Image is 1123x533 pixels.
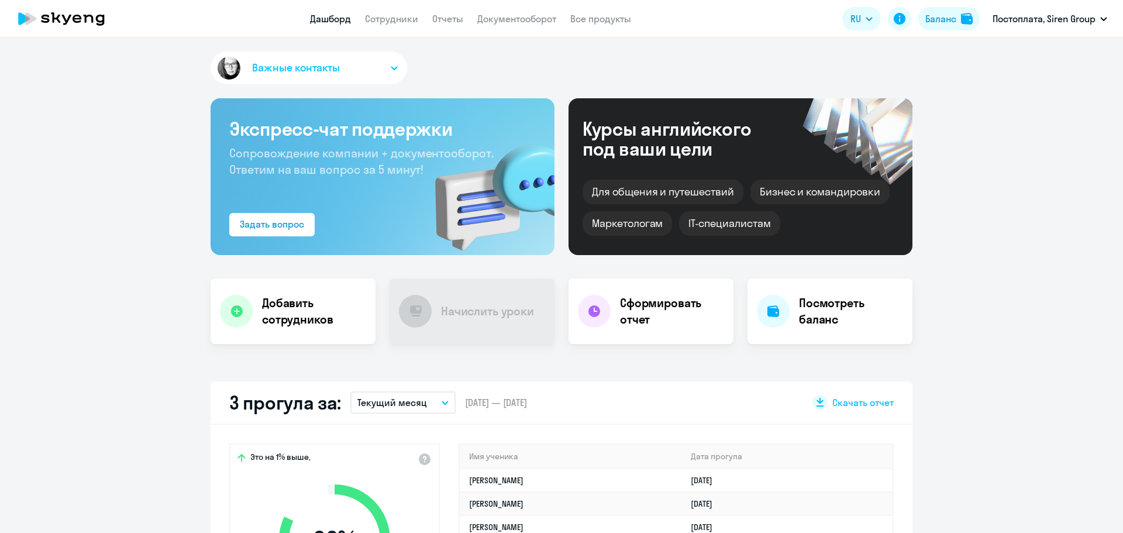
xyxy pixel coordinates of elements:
[691,498,722,509] a: [DATE]
[691,522,722,532] a: [DATE]
[357,396,427,410] p: Текущий месяц
[365,13,418,25] a: Сотрудники
[262,295,366,328] h4: Добавить сотрудников
[465,396,527,409] span: [DATE] — [DATE]
[460,445,681,469] th: Имя ученика
[583,211,672,236] div: Маркетологам
[211,51,407,84] button: Важные контакты
[750,180,890,204] div: Бизнес и командировки
[832,396,894,409] span: Скачать отчет
[993,12,1096,26] p: Постоплата, Siren Group
[918,7,980,30] button: Балансbalance
[229,146,494,177] span: Сопровождение компании + документооборот. Ответим на ваш вопрос за 5 минут!
[310,13,351,25] a: Дашборд
[252,60,340,75] span: Важные контакты
[469,498,523,509] a: [PERSON_NAME]
[583,119,783,159] div: Курсы английского под ваши цели
[799,295,903,328] h4: Посмотреть баланс
[229,117,536,140] h3: Экспресс-чат поддержки
[229,391,341,414] h2: 3 прогула за:
[681,445,893,469] th: Дата прогула
[418,123,554,255] img: bg-img
[215,54,243,82] img: avatar
[240,217,304,231] div: Задать вопрос
[583,180,743,204] div: Для общения и путешествий
[925,12,956,26] div: Баланс
[691,475,722,486] a: [DATE]
[679,211,780,236] div: IT-специалистам
[469,522,523,532] a: [PERSON_NAME]
[987,5,1113,33] button: Постоплата, Siren Group
[477,13,556,25] a: Документооборот
[441,303,534,319] h4: Начислить уроки
[961,13,973,25] img: balance
[570,13,631,25] a: Все продукты
[250,452,311,466] span: Это на 1% выше,
[432,13,463,25] a: Отчеты
[229,213,315,236] button: Задать вопрос
[850,12,861,26] span: RU
[842,7,881,30] button: RU
[620,295,724,328] h4: Сформировать отчет
[350,391,456,414] button: Текущий месяц
[469,475,523,486] a: [PERSON_NAME]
